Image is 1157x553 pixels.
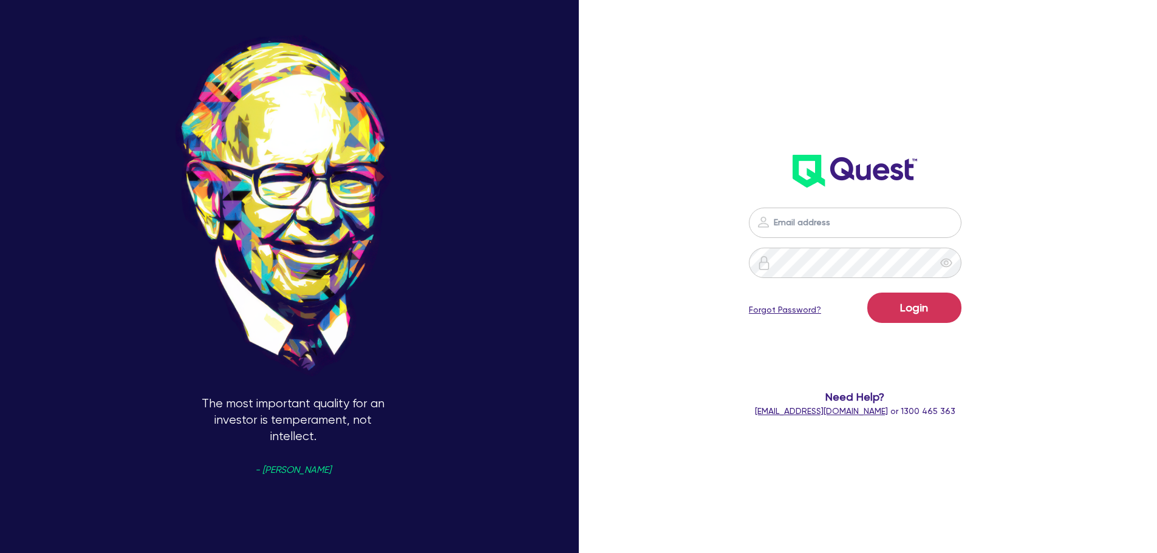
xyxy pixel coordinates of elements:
button: Login [867,293,961,323]
span: - [PERSON_NAME] [255,466,331,475]
span: Need Help? [700,388,1011,405]
a: [EMAIL_ADDRESS][DOMAIN_NAME] [755,406,888,416]
span: or 1300 465 363 [755,406,955,416]
img: icon-password [757,256,771,270]
a: Forgot Password? [749,304,821,316]
input: Email address [749,208,961,238]
img: wH2k97JdezQIQAAAABJRU5ErkJggg== [793,155,917,188]
span: eye [940,257,952,269]
img: icon-password [756,215,771,229]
